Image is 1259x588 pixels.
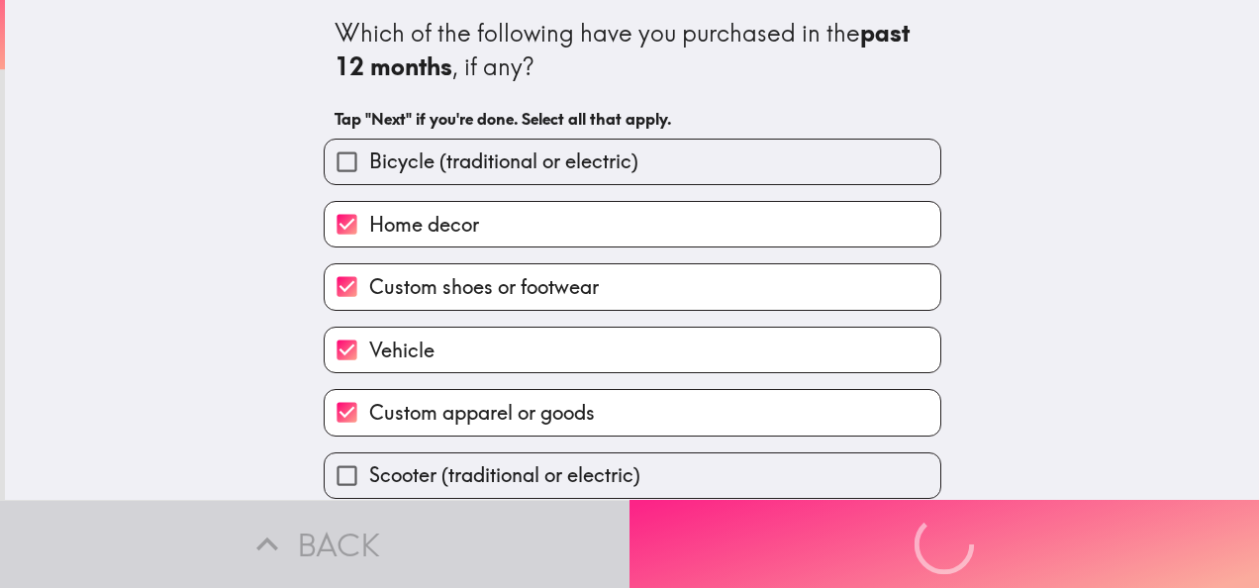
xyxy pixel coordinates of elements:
span: Bicycle (traditional or electric) [369,147,638,175]
button: Custom shoes or footwear [325,264,940,309]
button: Scooter (traditional or electric) [325,453,940,498]
b: past 12 months [335,18,916,81]
button: Vehicle [325,328,940,372]
div: Which of the following have you purchased in the , if any? [335,17,930,83]
button: Bicycle (traditional or electric) [325,140,940,184]
button: Home decor [325,202,940,246]
h6: Tap "Next" if you're done. Select all that apply. [335,108,930,130]
span: Vehicle [369,337,435,364]
button: Custom apparel or goods [325,390,940,435]
span: Scooter (traditional or electric) [369,461,640,489]
span: Custom apparel or goods [369,399,595,427]
span: Custom shoes or footwear [369,273,599,301]
span: Home decor [369,211,479,239]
